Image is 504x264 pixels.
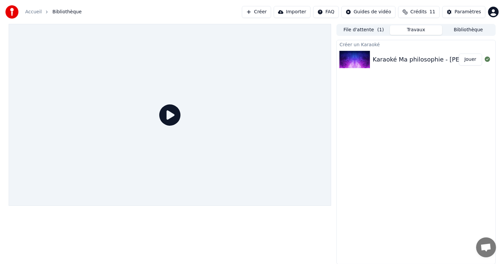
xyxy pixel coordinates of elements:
button: Guides de vidéo [341,6,396,18]
div: Paramètres [455,9,481,15]
button: Paramètres [442,6,485,18]
span: Crédits [410,9,427,15]
a: Accueil [25,9,42,15]
button: Créer [242,6,271,18]
button: FAQ [313,6,339,18]
button: Bibliothèque [442,25,495,35]
button: Importer [274,6,311,18]
span: ( 1 ) [377,27,384,33]
span: 11 [429,9,435,15]
span: Bibliothèque [52,9,82,15]
nav: breadcrumb [25,9,82,15]
div: Ouvrir le chat [476,237,496,257]
button: Jouer [459,54,482,66]
button: Travaux [390,25,442,35]
div: Créer un Karaoké [337,40,495,48]
button: File d'attente [337,25,390,35]
img: youka [5,5,19,19]
button: Crédits11 [398,6,440,18]
div: Karaoké Ma philosophie - [PERSON_NAME] _ [373,55,504,64]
